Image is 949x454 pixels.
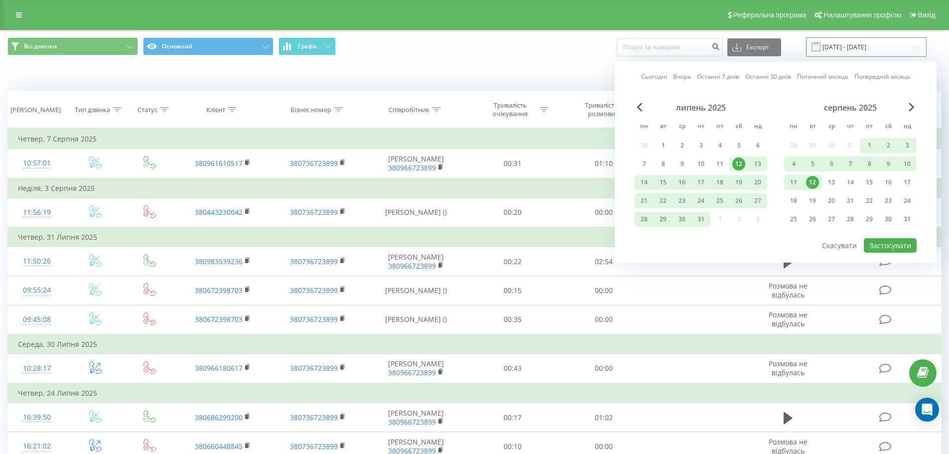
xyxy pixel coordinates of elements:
[558,354,650,383] td: 00:00
[729,175,748,190] div: сб 19 лип 2025 р.
[769,310,808,328] span: Розмова не відбулась
[673,138,691,153] div: ср 2 лип 2025 р.
[638,176,651,189] div: 14
[657,157,670,170] div: 8
[24,42,57,50] span: Всі дзвінки
[697,72,739,81] a: Останні 7 днів
[729,156,748,171] div: сб 12 лип 2025 р.
[657,139,670,152] div: 1
[787,213,800,226] div: 25
[18,203,56,222] div: 11:56:19
[784,156,803,171] div: пн 4 серп 2025 р.
[710,193,729,208] div: пт 25 лип 2025 р.
[290,413,338,422] a: 380736723899
[805,120,820,135] abbr: вівторок
[898,175,917,190] div: нд 17 серп 2025 р.
[863,157,876,170] div: 8
[676,139,688,152] div: 2
[822,212,841,227] div: ср 27 серп 2025 р.
[691,138,710,153] div: чт 3 лип 2025 р.
[710,175,729,190] div: пт 18 лип 2025 р.
[617,38,722,56] input: Пошук за номером
[732,194,745,207] div: 26
[691,212,710,227] div: чт 31 лип 2025 р.
[467,403,558,432] td: 00:17
[710,156,729,171] div: пт 11 лип 2025 р.
[558,149,650,178] td: 01:10
[694,157,707,170] div: 10
[787,157,800,170] div: 4
[206,106,225,114] div: Клієнт
[825,176,838,189] div: 13
[654,212,673,227] div: вт 29 лип 2025 р.
[635,193,654,208] div: пн 21 лип 2025 р.
[673,72,691,81] a: Вчора
[676,213,688,226] div: 30
[18,153,56,173] div: 10:57:01
[195,363,243,373] a: 380966180617
[844,194,857,207] div: 21
[898,138,917,153] div: нд 3 серп 2025 р.
[365,247,467,276] td: [PERSON_NAME]
[803,175,822,190] div: вт 12 серп 2025 р.
[751,176,764,189] div: 20
[290,106,331,114] div: Бізнес номер
[879,138,898,153] div: сб 2 серп 2025 р.
[729,193,748,208] div: сб 26 лип 2025 р.
[806,176,819,189] div: 12
[654,175,673,190] div: вт 15 лип 2025 р.
[787,176,800,189] div: 11
[854,72,911,81] a: Попередній місяць
[694,213,707,226] div: 31
[365,354,467,383] td: [PERSON_NAME]
[863,176,876,189] div: 15
[365,305,467,334] td: [PERSON_NAME] ()
[298,43,317,50] span: Графік
[784,212,803,227] div: пн 25 серп 2025 р.
[784,103,917,113] div: серпень 2025
[803,156,822,171] div: вт 5 серп 2025 р.
[673,156,691,171] div: ср 9 лип 2025 р.
[825,213,838,226] div: 27
[841,175,860,190] div: чт 14 серп 2025 р.
[635,156,654,171] div: пн 7 лип 2025 р.
[638,194,651,207] div: 21
[638,213,651,226] div: 28
[290,363,338,373] a: 380736723899
[195,158,243,168] a: 380961610517
[467,276,558,305] td: 00:15
[732,139,745,152] div: 5
[900,120,915,135] abbr: неділя
[860,193,879,208] div: пт 22 серп 2025 р.
[823,11,901,19] span: Налаштування профілю
[143,37,273,55] button: Основний
[863,194,876,207] div: 22
[806,194,819,207] div: 19
[558,276,650,305] td: 00:00
[137,106,157,114] div: Статус
[654,156,673,171] div: вт 8 лип 2025 р.
[8,383,942,403] td: Четвер, 24 Липня 2025
[673,193,691,208] div: ср 23 лип 2025 р.
[841,212,860,227] div: чт 28 серп 2025 р.
[8,227,942,247] td: Четвер, 31 Липня 2025
[467,149,558,178] td: 00:31
[673,175,691,190] div: ср 16 лип 2025 р.
[691,156,710,171] div: чт 10 лип 2025 р.
[657,176,670,189] div: 15
[10,106,61,114] div: [PERSON_NAME]
[882,139,895,152] div: 2
[797,72,848,81] a: Поточний місяць
[862,120,877,135] abbr: п’ятниця
[8,334,942,354] td: Середа, 30 Липня 2025
[654,138,673,153] div: вт 1 лип 2025 р.
[656,120,671,135] abbr: вівторок
[803,212,822,227] div: вт 26 серп 2025 р.
[693,120,708,135] abbr: четвер
[635,212,654,227] div: пн 28 лип 2025 р.
[784,175,803,190] div: пн 11 серп 2025 р.
[750,120,765,135] abbr: неділя
[657,194,670,207] div: 22
[879,193,898,208] div: сб 23 серп 2025 р.
[8,178,942,198] td: Неділя, 3 Серпня 2025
